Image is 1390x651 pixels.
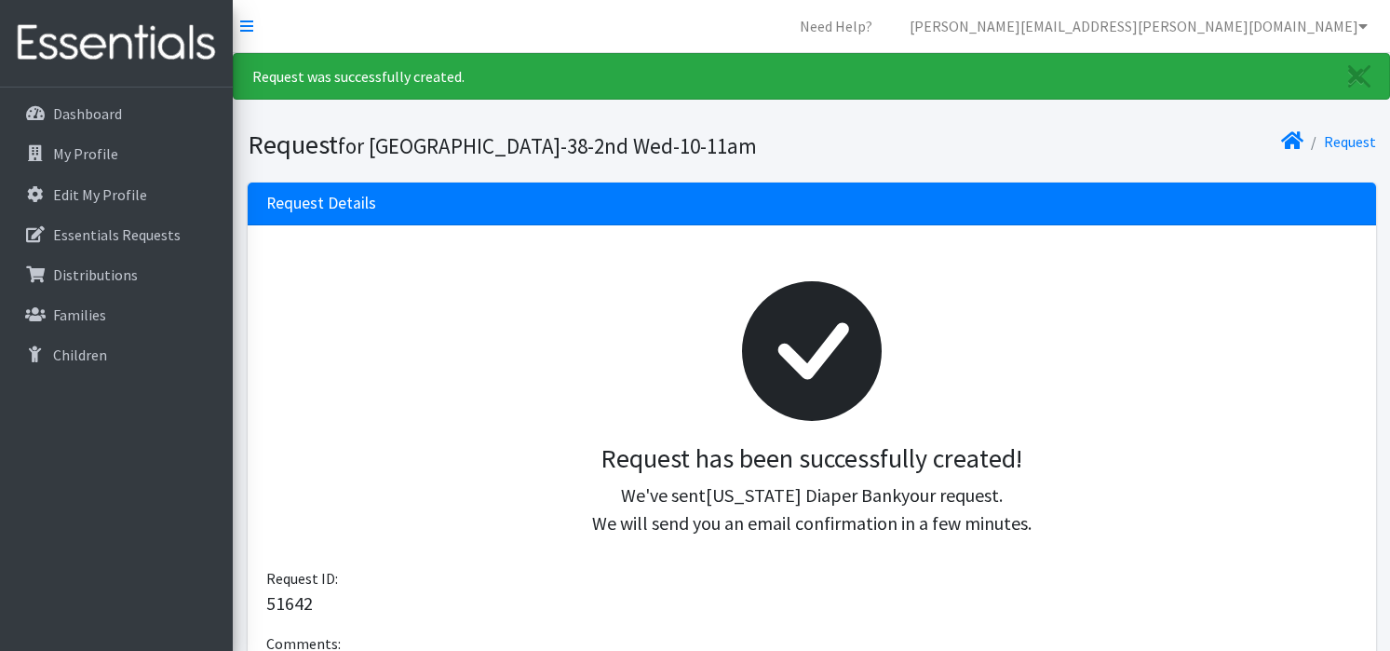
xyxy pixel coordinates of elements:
a: Edit My Profile [7,176,225,213]
h3: Request Details [266,194,376,213]
span: Request ID: [266,569,338,588]
p: My Profile [53,144,118,163]
small: for [GEOGRAPHIC_DATA]-38-2nd Wed-10-11am [338,132,757,159]
a: Essentials Requests [7,216,225,253]
a: [PERSON_NAME][EMAIL_ADDRESS][PERSON_NAME][DOMAIN_NAME] [895,7,1383,45]
img: HumanEssentials [7,12,225,75]
a: Families [7,296,225,333]
a: My Profile [7,135,225,172]
h1: Request [248,129,805,161]
a: Close [1329,54,1389,99]
a: Need Help? [785,7,887,45]
div: Request was successfully created. [233,53,1390,100]
p: Children [53,346,107,364]
p: 51642 [266,590,1357,617]
a: Children [7,336,225,373]
a: Request [1324,132,1376,151]
a: Dashboard [7,95,225,132]
p: We've sent your request. We will send you an email confirmation in a few minutes. [281,481,1343,537]
p: Distributions [53,265,138,284]
p: Edit My Profile [53,185,147,204]
span: [US_STATE] Diaper Bank [706,483,901,507]
a: Distributions [7,256,225,293]
p: Dashboard [53,104,122,123]
p: Families [53,305,106,324]
h3: Request has been successfully created! [281,443,1343,475]
p: Essentials Requests [53,225,181,244]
